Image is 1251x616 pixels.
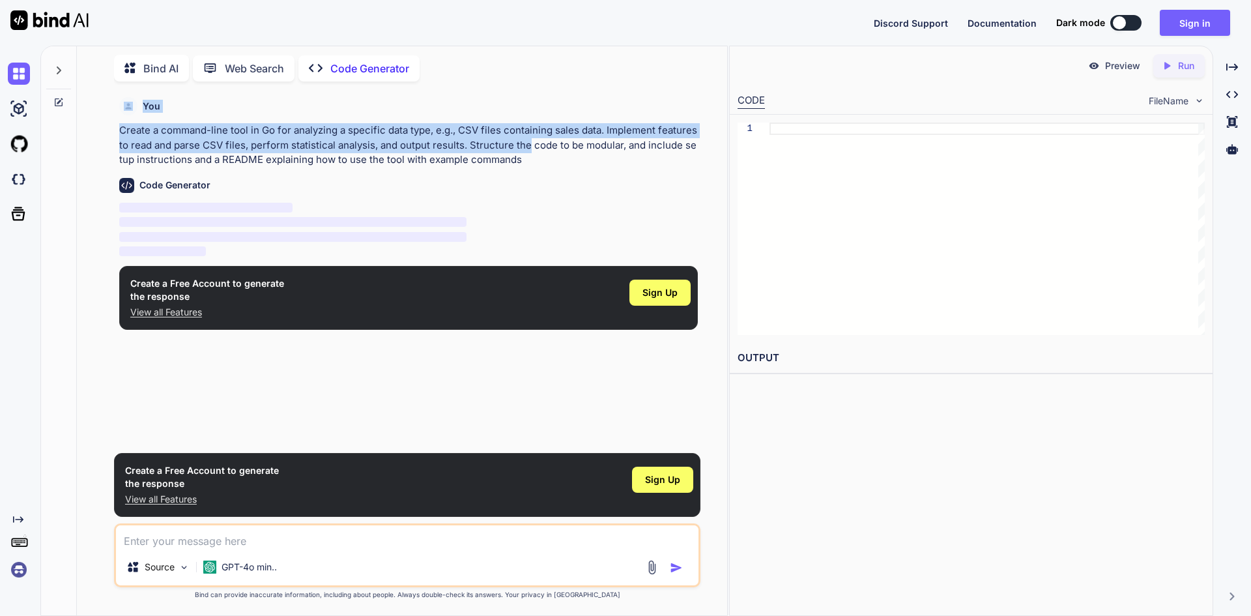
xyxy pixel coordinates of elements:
[1160,10,1230,36] button: Sign in
[330,61,409,76] p: Code Generator
[10,10,89,30] img: Bind AI
[119,232,467,242] span: ‌
[8,98,30,120] img: ai-studio
[130,277,284,303] h1: Create a Free Account to generate the response
[225,61,284,76] p: Web Search
[874,18,948,29] span: Discord Support
[119,123,698,168] p: Create a command-line tool in Go for analyzing a specific data type, e.g., CSV files containing s...
[203,561,216,574] img: GPT-4o mini
[738,123,753,135] div: 1
[114,590,700,600] p: Bind can provide inaccurate information, including about people. Always double-check its answers....
[8,168,30,190] img: darkCloudIdeIcon
[222,561,277,574] p: GPT-4o min..
[143,100,160,113] h6: You
[644,560,659,575] img: attachment
[670,561,683,574] img: icon
[1194,95,1205,106] img: chevron down
[968,16,1037,30] button: Documentation
[143,61,179,76] p: Bind AI
[1088,60,1100,72] img: preview
[968,18,1037,29] span: Documentation
[8,133,30,155] img: githubLight
[1056,16,1105,29] span: Dark mode
[8,63,30,85] img: chat
[8,559,30,581] img: signin
[130,306,284,319] p: View all Features
[738,93,765,109] div: CODE
[139,179,210,192] h6: Code Generator
[1149,95,1188,108] span: FileName
[642,286,678,299] span: Sign Up
[730,343,1213,374] h2: OUTPUT
[1178,59,1194,72] p: Run
[119,246,206,256] span: ‌
[125,493,279,506] p: View all Features
[179,562,190,573] img: Pick Models
[119,217,467,227] span: ‌
[119,203,293,213] span: ‌
[1105,59,1140,72] p: Preview
[125,464,279,490] h1: Create a Free Account to generate the response
[874,16,948,30] button: Discord Support
[145,561,175,574] p: Source
[645,473,680,486] span: Sign Up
